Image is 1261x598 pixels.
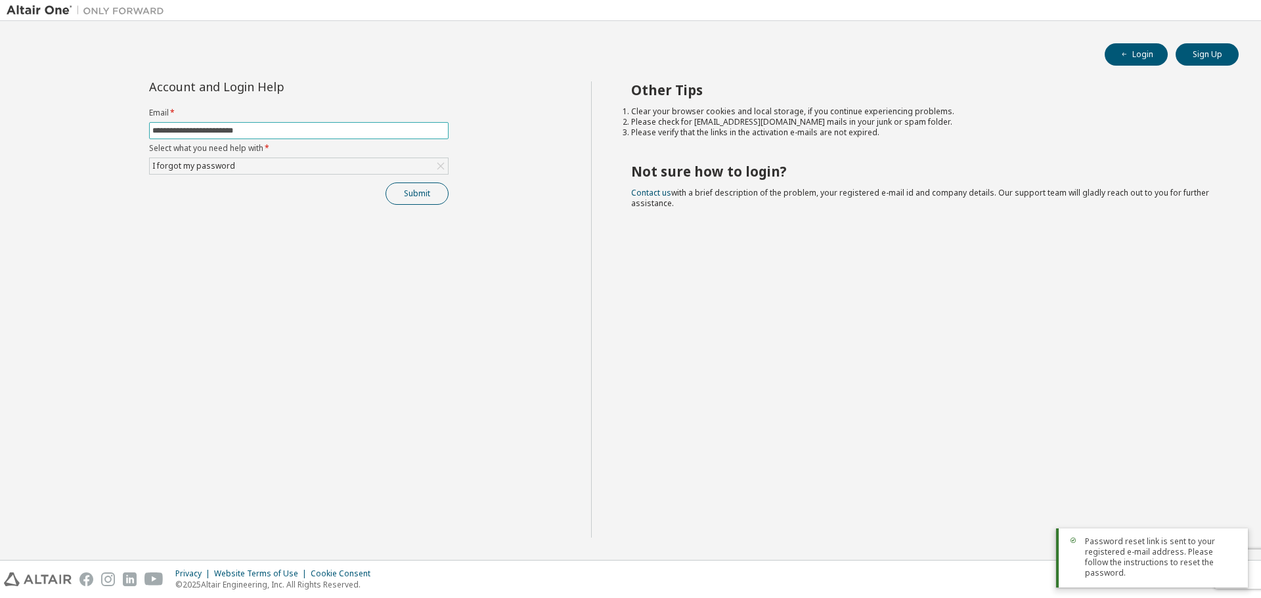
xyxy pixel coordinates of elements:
div: I forgot my password [150,158,448,174]
li: Clear your browser cookies and local storage, if you continue experiencing problems. [631,106,1216,117]
span: with a brief description of the problem, your registered e-mail id and company details. Our suppo... [631,187,1209,209]
img: facebook.svg [79,572,93,586]
li: Please verify that the links in the activation e-mails are not expired. [631,127,1216,138]
img: Altair One [7,4,171,17]
h2: Not sure how to login? [631,163,1216,180]
h2: Other Tips [631,81,1216,98]
img: youtube.svg [144,572,164,586]
div: Account and Login Help [149,81,389,92]
button: Login [1105,43,1168,66]
div: Website Terms of Use [214,568,311,579]
div: Cookie Consent [311,568,378,579]
img: altair_logo.svg [4,572,72,586]
div: Privacy [175,568,214,579]
img: instagram.svg [101,572,115,586]
img: linkedin.svg [123,572,137,586]
div: I forgot my password [150,159,237,173]
span: Password reset link is sent to your registered e-mail address. Please follow the instructions to ... [1085,536,1237,578]
li: Please check for [EMAIL_ADDRESS][DOMAIN_NAME] mails in your junk or spam folder. [631,117,1216,127]
button: Sign Up [1176,43,1239,66]
p: © 2025 Altair Engineering, Inc. All Rights Reserved. [175,579,378,590]
label: Select what you need help with [149,143,449,154]
label: Email [149,108,449,118]
a: Contact us [631,187,671,198]
button: Submit [386,182,449,205]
